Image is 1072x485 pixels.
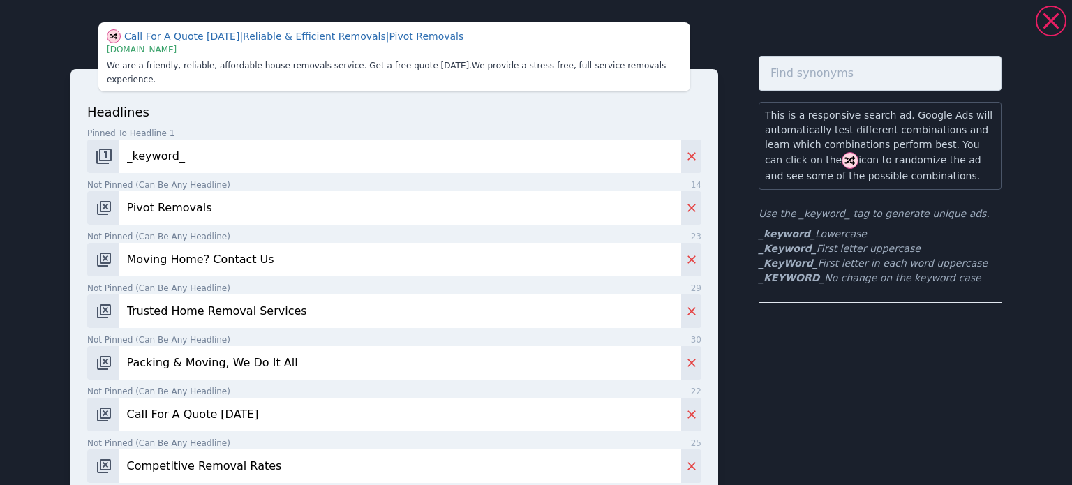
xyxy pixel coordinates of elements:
img: pos-.svg [96,251,112,268]
button: Delete [681,449,701,483]
button: Delete [681,346,701,380]
span: Not pinned (Can be any headline) [87,437,230,449]
b: _KEYWORD_ [759,272,824,283]
span: 30 [691,334,701,346]
li: Lowercase [759,227,1002,241]
button: Change pinned position [87,243,119,276]
span: 23 [691,230,701,243]
img: pos-.svg [96,303,112,320]
span: [DOMAIN_NAME] [107,45,177,54]
span: Pinned to headline 1 [87,127,174,140]
button: Change pinned position [87,140,119,173]
span: Call For A Quote [DATE] [124,31,243,42]
div: This is just a visual aid. Your CSV will only contain exactly what you add in the form below. [98,22,690,91]
b: _Keyword_ [759,243,817,254]
li: No change on the keyword case [759,271,1002,285]
button: Change pinned position [87,294,119,328]
button: Delete [681,191,701,225]
button: Delete [681,140,701,173]
img: pos-.svg [96,355,112,371]
span: Not pinned (Can be any headline) [87,334,230,346]
img: pos-.svg [96,458,112,475]
span: | [386,31,389,42]
ul: First letter uppercase [759,227,1002,285]
span: 14 [691,179,701,191]
img: pos-1.svg [96,148,112,165]
span: We are a friendly, reliable, affordable house removals service. Get a free quote [DATE]. [107,61,472,70]
b: _keyword_ [759,228,815,239]
p: headlines [87,103,701,121]
span: Show different combination [107,29,121,43]
b: _KeyWord_ [759,258,818,269]
img: pos-.svg [96,200,112,216]
input: Find synonyms [759,56,1002,91]
span: 29 [691,282,701,294]
span: Not pinned (Can be any headline) [87,230,230,243]
p: Use the _keyword_ tag to generate unique ads. [759,207,1002,221]
button: Change pinned position [87,191,119,225]
button: Delete [681,243,701,276]
button: Delete [681,294,701,328]
button: Change pinned position [87,398,119,431]
img: shuffle.svg [842,152,858,169]
span: Not pinned (Can be any headline) [87,282,230,294]
img: shuffle.svg [107,29,121,43]
span: | [239,31,243,42]
span: Reliable & Efficient Removals [243,31,389,42]
span: 22 [691,385,701,398]
span: Not pinned (Can be any headline) [87,385,230,398]
button: Change pinned position [87,449,119,483]
span: 25 [691,437,701,449]
button: Change pinned position [87,346,119,380]
button: Delete [681,398,701,431]
span: Not pinned (Can be any headline) [87,179,230,191]
span: Pivot Removals [389,31,463,42]
li: First letter in each word uppercase [759,256,1002,271]
img: pos-.svg [96,406,112,423]
p: This is a responsive search ad. Google Ads will automatically test different combinations and lea... [765,108,995,184]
